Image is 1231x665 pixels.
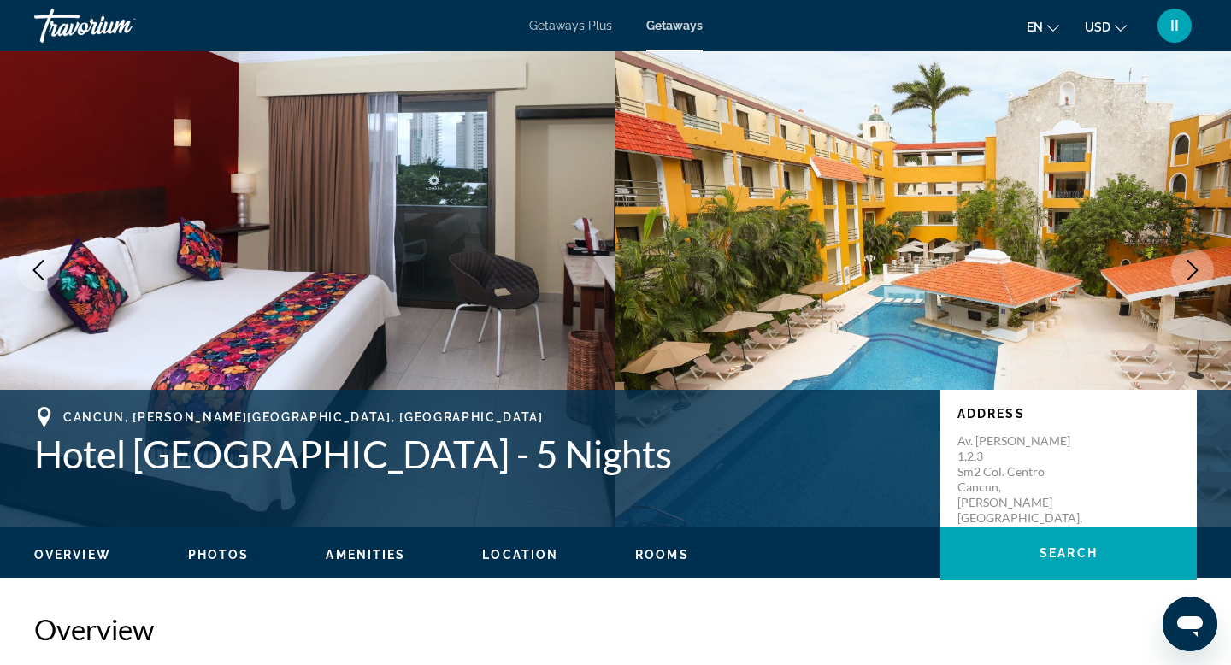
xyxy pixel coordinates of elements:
[1152,8,1197,44] button: User Menu
[188,548,250,562] span: Photos
[34,548,111,562] span: Overview
[1027,15,1059,39] button: Change language
[635,547,689,562] button: Rooms
[1027,21,1043,34] span: en
[326,548,405,562] span: Amenities
[957,407,1180,421] p: Address
[635,548,689,562] span: Rooms
[34,547,111,562] button: Overview
[63,410,544,424] span: Cancun, [PERSON_NAME][GEOGRAPHIC_DATA], [GEOGRAPHIC_DATA]
[34,612,1197,646] h2: Overview
[940,527,1197,580] button: Search
[34,3,205,48] a: Travorium
[17,249,60,291] button: Previous image
[1163,597,1217,651] iframe: Кнопка запуска окна обмена сообщениями
[188,547,250,562] button: Photos
[1171,249,1214,291] button: Next image
[1085,15,1127,39] button: Change currency
[326,547,405,562] button: Amenities
[34,432,923,476] h1: Hotel [GEOGRAPHIC_DATA] - 5 Nights
[1085,21,1110,34] span: USD
[1170,17,1179,34] span: II
[482,548,558,562] span: Location
[646,19,703,32] a: Getaways
[1040,546,1098,560] span: Search
[957,433,1094,541] p: Av. [PERSON_NAME] 1,2,3 Sm2 Col. Centro Cancun, [PERSON_NAME][GEOGRAPHIC_DATA], [GEOGRAPHIC_DATA]
[482,547,558,562] button: Location
[529,19,612,32] a: Getaways Plus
